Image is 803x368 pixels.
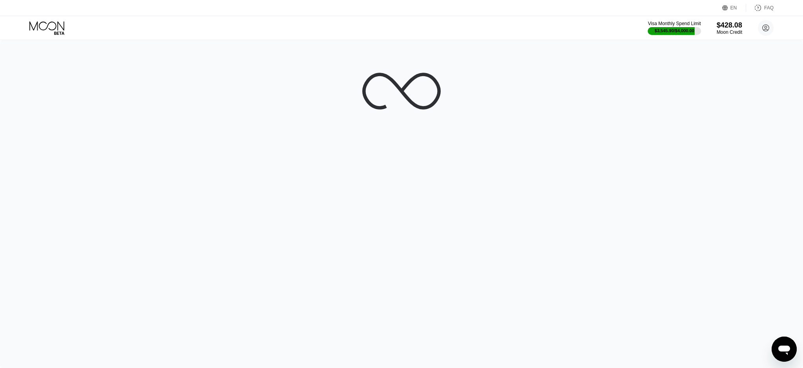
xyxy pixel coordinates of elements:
[772,337,797,362] iframe: Button to launch messaging window
[746,4,774,12] div: FAQ
[764,5,774,11] div: FAQ
[648,21,701,26] div: Visa Monthly Spend Limit
[717,29,742,35] div: Moon Credit
[722,4,746,12] div: EN
[717,21,742,35] div: $428.08Moon Credit
[717,21,742,29] div: $428.08
[730,5,737,11] div: EN
[655,28,694,33] div: $3,545.90 / $4,000.00
[648,21,701,35] div: Visa Monthly Spend Limit$3,545.90/$4,000.00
